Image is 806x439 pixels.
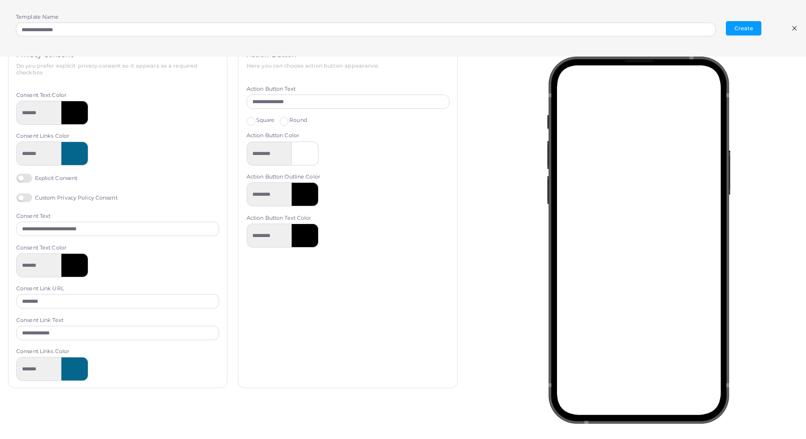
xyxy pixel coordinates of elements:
[16,174,77,183] label: Explicit Consent
[16,92,66,99] label: Consent Text Color
[247,85,296,93] label: Action Button Text
[16,132,69,140] label: Consent Links Color
[247,214,311,222] label: Action Button Text Color
[256,117,275,123] span: Square
[16,348,69,356] label: Consent Links Color
[247,132,299,140] label: Action Button Color
[247,51,450,59] h4: Action Button
[16,317,63,324] label: Consent Link Text
[16,13,59,21] label: Template Name
[247,173,320,181] label: Action Button Outline Color
[16,244,66,252] label: Consent Text Color
[247,63,450,69] h6: Here you can choose action button appearance.
[726,21,761,36] button: Create
[289,117,307,123] span: Round
[16,213,50,220] label: Consent Text
[16,193,118,202] label: Custom Privacy Policy Consent
[16,51,219,59] h4: Privacy Consent
[16,285,64,293] label: Consent Link URL
[16,63,219,75] h6: Do you prefer explicit privacy consent so it appears as a required checkbox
